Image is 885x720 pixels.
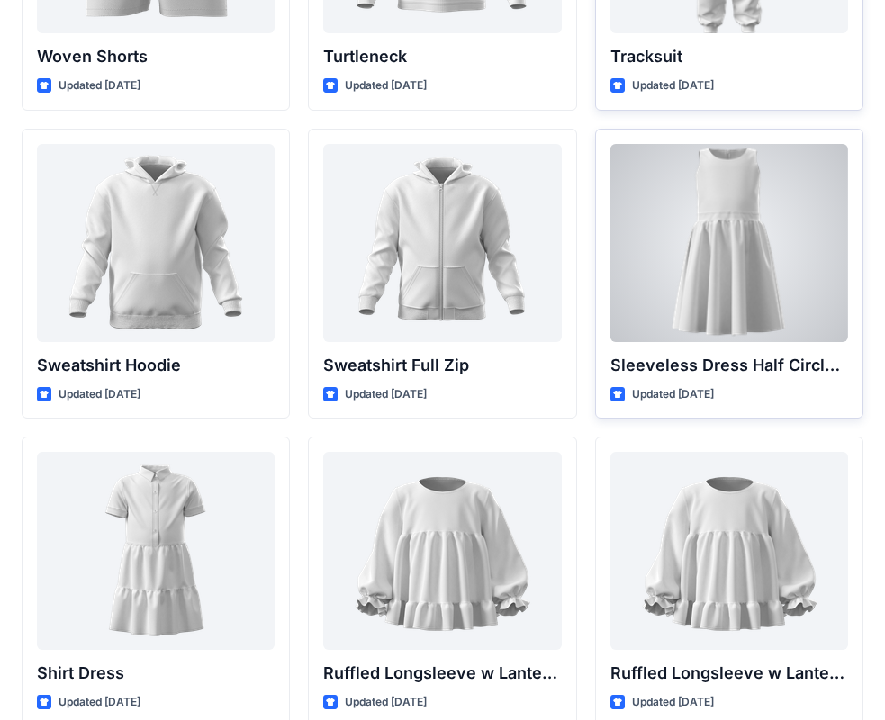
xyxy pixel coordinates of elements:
p: Updated [DATE] [59,76,140,95]
p: Sweatshirt Hoodie [37,353,275,378]
a: Sleeveless Dress Half Circle Skirt [610,144,848,342]
a: Ruffled Longsleeve w Lantern Sleeve [323,452,561,650]
a: Sweatshirt Full Zip [323,144,561,342]
p: Tracksuit [610,44,848,69]
p: Turtleneck [323,44,561,69]
p: Updated [DATE] [632,693,714,712]
p: Updated [DATE] [59,693,140,712]
p: Updated [DATE] [632,385,714,404]
p: Ruffled Longsleeve w Lantern Sleeve [323,661,561,686]
p: Updated [DATE] [345,693,427,712]
p: Sweatshirt Full Zip [323,353,561,378]
p: Ruffled Longsleeve w Lantern Sleeve [610,661,848,686]
p: Updated [DATE] [632,76,714,95]
p: Updated [DATE] [345,385,427,404]
a: Ruffled Longsleeve w Lantern Sleeve [610,452,848,650]
p: Sleeveless Dress Half Circle Skirt [610,353,848,378]
p: Shirt Dress [37,661,275,686]
p: Updated [DATE] [345,76,427,95]
a: Sweatshirt Hoodie [37,144,275,342]
p: Woven Shorts [37,44,275,69]
a: Shirt Dress [37,452,275,650]
p: Updated [DATE] [59,385,140,404]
